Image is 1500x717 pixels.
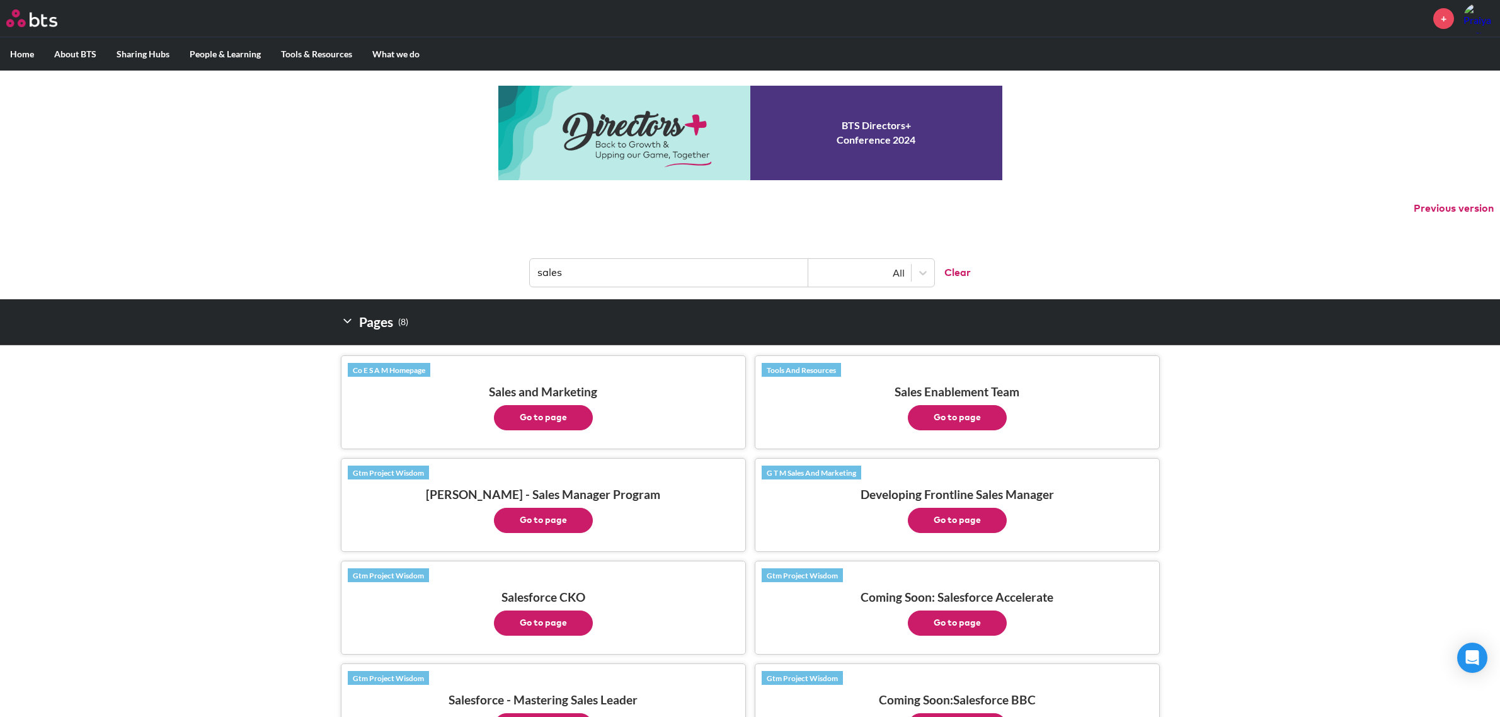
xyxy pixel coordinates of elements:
button: Go to page [908,405,1007,430]
label: About BTS [44,38,106,71]
button: Go to page [908,611,1007,636]
h3: Sales and Marketing [348,384,739,430]
div: Open Intercom Messenger [1457,643,1487,673]
button: Clear [934,259,971,287]
h3: Salesforce CKO [348,590,739,636]
button: Previous version [1414,202,1494,215]
img: Praiya Thawornwattanaphol [1463,3,1494,33]
button: Go to page [908,508,1007,533]
a: Gtm Project Wisdom [348,466,429,479]
div: All [815,266,905,280]
a: Go home [6,9,81,27]
small: ( 8 ) [398,314,408,331]
label: What we do [362,38,430,71]
a: Gtm Project Wisdom [762,671,843,685]
a: Co E S A M Homepage [348,363,430,377]
input: Find contents, pages and demos... [530,259,808,287]
a: + [1433,8,1454,29]
button: Go to page [494,508,593,533]
img: BTS Logo [6,9,57,27]
a: Tools And Resources [762,363,841,377]
h3: [PERSON_NAME] - Sales Manager Program [348,487,739,533]
button: Go to page [494,611,593,636]
a: Gtm Project Wisdom [348,671,429,685]
a: Conference 2024 [498,86,1002,180]
a: Gtm Project Wisdom [762,568,843,582]
h3: Coming Soon: Salesforce Accelerate [762,590,1153,636]
a: Profile [1463,3,1494,33]
a: G T M Sales And Marketing [762,466,861,479]
label: Tools & Resources [271,38,362,71]
h3: Sales Enablement Team [762,384,1153,430]
button: Go to page [494,405,593,430]
h3: Developing Frontline Sales Manager [762,487,1153,533]
label: Sharing Hubs [106,38,180,71]
h2: Pages [341,309,408,335]
label: People & Learning [180,38,271,71]
a: Gtm Project Wisdom [348,568,429,582]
